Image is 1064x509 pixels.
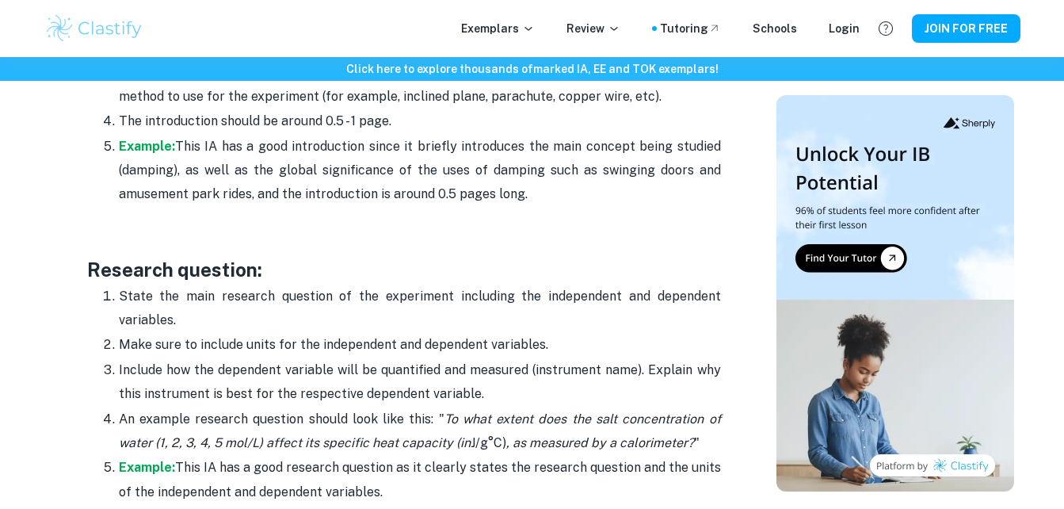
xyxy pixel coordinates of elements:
p: Review [566,20,620,37]
a: Example: [119,460,175,475]
p: This IA has a good introduction since it briefly introduces the main concept being studied (dampi... [119,135,721,207]
i: , as measured by a calorimeter? [506,435,694,450]
button: JOIN FOR FREE [912,14,1020,43]
p: Briefly introduce the main device used in the experiment and state why this is the most appropria... [119,60,721,109]
button: Help and Feedback [872,15,899,42]
h6: Click here to explore thousands of marked IA, EE and TOK exemplars ! [3,60,1061,78]
img: Thumbnail [776,95,1014,492]
a: Login [829,20,860,37]
a: Tutoring [660,20,721,37]
p: Exemplars [461,20,535,37]
i: To what extent does the salt concentration of water (1, 2, 3, 4, 5 mol/L) affect its specific hea... [119,411,721,450]
p: State the main research question of the experiment including the independent and dependent variab... [119,285,721,333]
p: Make sure to include units for the independent and dependent variables. [119,333,721,357]
p: The introduction should be around 0.5 - 1 page. [119,109,721,133]
p: Include how the dependent variable will be quantified and measured (instrument name). Explain why... [119,358,721,407]
a: Example: [119,139,175,154]
h3: Research question: [87,255,721,284]
p: An example research question should look like this: " J/g°C) " [119,408,721,456]
a: Schools [753,20,797,37]
img: Clastify logo [44,13,145,44]
p: This IA has a good research question as it clearly states the research question and the units of ... [119,456,721,504]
